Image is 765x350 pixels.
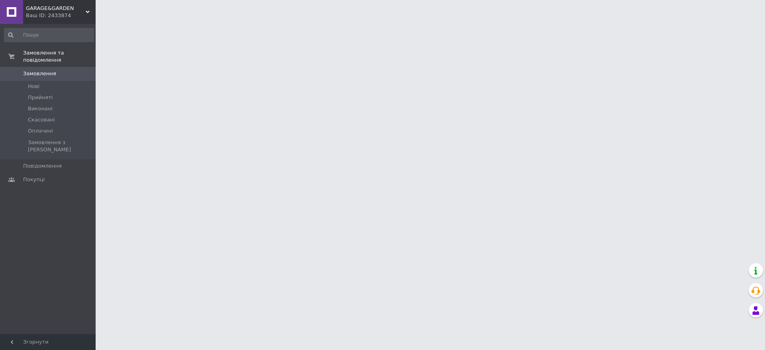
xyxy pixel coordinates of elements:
div: Ваш ID: 2433874 [26,12,96,19]
span: Оплачені [28,127,53,135]
span: Нові [28,83,39,90]
span: Скасовані [28,116,55,123]
span: Прийняті [28,94,53,101]
span: Замовлення та повідомлення [23,49,96,64]
span: Виконані [28,105,53,112]
span: Замовлення з [PERSON_NAME] [28,139,93,153]
span: GARAGE&GARDEN [26,5,86,12]
span: Повідомлення [23,162,62,170]
input: Пошук [4,28,94,42]
span: Замовлення [23,70,56,77]
span: Покупці [23,176,45,183]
